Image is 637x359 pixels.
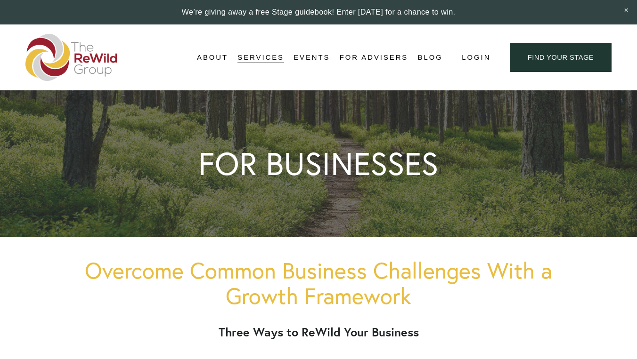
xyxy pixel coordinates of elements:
[294,50,330,64] a: Events
[219,324,419,340] strong: Three Ways to ReWild Your Business
[462,51,490,64] a: Login
[237,50,284,64] a: folder dropdown
[237,51,284,64] span: Services
[78,258,559,308] h1: Overcome Common Business Challenges With a Growth Framework
[197,50,228,64] a: folder dropdown
[198,148,438,179] h1: FOR BUSINESSES
[197,51,228,64] span: About
[510,43,612,72] a: find your stage
[418,50,443,64] a: Blog
[25,34,118,81] img: The ReWild Group
[340,50,408,64] a: For Advisers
